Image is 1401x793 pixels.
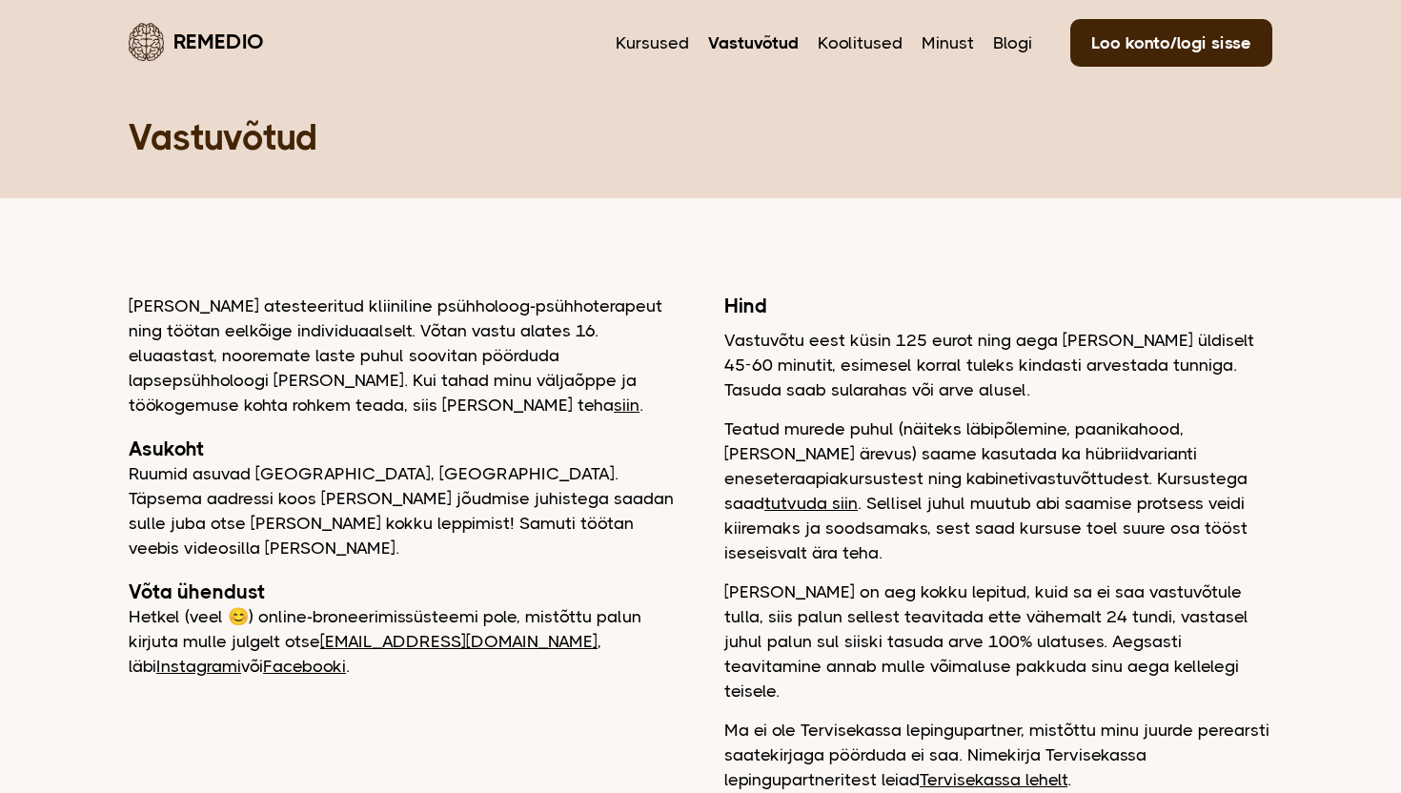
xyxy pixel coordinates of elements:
[129,114,1272,160] h1: Vastuvõtud
[724,417,1272,565] p: Teatud murede puhul (näiteks läbipõlemine, paanikahood, [PERSON_NAME] ärevus) saame kasutada ka h...
[263,657,346,676] a: Facebooki
[1070,19,1272,67] a: Loo konto/logi sisse
[129,23,164,61] img: Remedio logo
[614,396,640,415] a: siin
[156,657,241,676] a: Instagrami
[920,770,1067,789] a: Tervisekassa lehelt
[724,718,1272,792] p: Ma ei ole Tervisekassa lepingupartner, mistõttu minu juurde perearsti saatekirjaga pöörduda ei sa...
[818,30,903,55] a: Koolitused
[320,632,598,651] a: [EMAIL_ADDRESS][DOMAIN_NAME]
[724,579,1272,703] p: [PERSON_NAME] on aeg kokku lepitud, kuid sa ei saa vastuvõtule tulla, siis palun sellest teavitad...
[129,437,677,461] h2: Asukoht
[129,604,677,679] p: Hetkel (veel 😊) online-broneerimissüsteemi pole, mistõttu palun kirjuta mulle julgelt otse , läbi...
[129,19,264,64] a: Remedio
[922,30,974,55] a: Minust
[764,494,858,513] a: tutvuda siin
[993,30,1032,55] a: Blogi
[129,294,677,417] p: [PERSON_NAME] atesteeritud kliiniline psühholoog-psühhoterapeut ning töötan eelkõige individuaals...
[724,328,1272,402] p: Vastuvõtu eest küsin 125 eurot ning aega [PERSON_NAME] üldiselt 45-60 minutit, esimesel korral tu...
[708,30,799,55] a: Vastuvõtud
[724,294,1272,318] h2: Hind
[129,579,677,604] h2: Võta ühendust
[616,30,689,55] a: Kursused
[129,461,677,560] p: Ruumid asuvad [GEOGRAPHIC_DATA], [GEOGRAPHIC_DATA]. Täpsema aadressi koos [PERSON_NAME] jõudmise ...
